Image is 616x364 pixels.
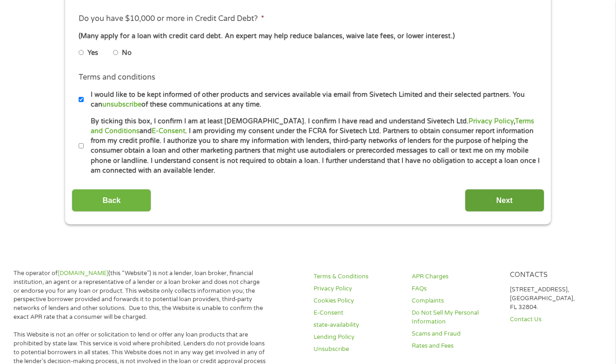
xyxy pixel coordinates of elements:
[79,14,264,24] label: Do you have $10,000 or more in Credit Card Debt?
[510,315,597,324] a: Contact Us
[58,270,108,277] a: [DOMAIN_NAME]
[412,297,499,305] a: Complaints
[412,342,499,351] a: Rates and Fees
[72,189,151,212] input: Back
[152,127,185,135] a: E-Consent
[13,269,266,322] p: The operator of (this “Website”) is not a lender, loan broker, financial institution, an agent or...
[469,117,514,125] a: Privacy Policy
[314,321,401,330] a: state-availability
[465,189,544,212] input: Next
[84,116,540,176] label: By ticking this box, I confirm I am at least [DEMOGRAPHIC_DATA]. I confirm I have read and unders...
[510,271,597,280] h4: Contacts
[510,285,597,312] p: [STREET_ADDRESS], [GEOGRAPHIC_DATA], FL 32804.
[412,284,499,293] a: FAQs
[412,309,499,326] a: Do Not Sell My Personal Information
[84,90,540,110] label: I would like to be kept informed of other products and services available via email from Sivetech...
[314,272,401,281] a: Terms & Conditions
[314,297,401,305] a: Cookies Policy
[91,117,534,135] a: Terms and Conditions
[122,48,132,58] label: No
[79,73,155,82] label: Terms and conditions
[102,101,141,108] a: unsubscribe
[87,48,98,58] label: Yes
[412,330,499,338] a: Scams and Fraud
[314,309,401,317] a: E-Consent
[314,333,401,342] a: Lending Policy
[314,345,401,354] a: Unsubscribe
[79,31,537,41] div: (Many apply for a loan with credit card debt. An expert may help reduce balances, waive late fees...
[412,272,499,281] a: APR Charges
[314,284,401,293] a: Privacy Policy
